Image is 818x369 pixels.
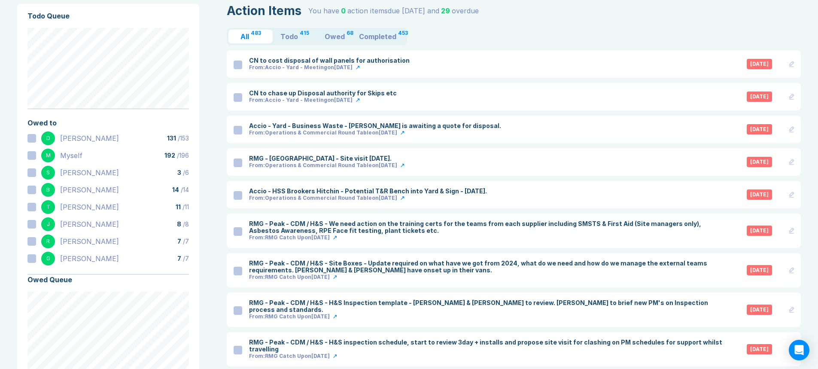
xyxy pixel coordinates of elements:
span: 11 [176,203,181,210]
div: RMG - Peak - CDM / H&S - Site Boxes - Update required on what have we got from 2024, what do we n... [249,260,730,274]
div: Completed [359,33,396,40]
div: Action Items [227,4,301,18]
div: / 8 [177,221,189,228]
div: CN to cost disposal of wall panels for authorisation [249,57,410,64]
div: RMG - Peak - CDM / H&S - H&S inspection schedule, start to review 3day + installs and propose sit... [249,339,730,353]
div: Gemma White [60,253,119,264]
div: Richard Rust [60,236,119,247]
a: From:Operations & Commercial Round Tableon[DATE] [249,129,501,136]
div: Todo [280,33,298,40]
div: 483 [251,30,261,40]
a: From:RMG Catch Upon[DATE] [249,353,730,360]
div: / 6 [177,169,189,176]
a: From:Accio - Yard - Meetingon[DATE] [249,64,410,71]
div: J [41,217,55,231]
span: 192 [164,152,175,159]
div: 415 [300,30,309,40]
div: Accio - HSS Brookers Hitchin - Potential T&R Bench into Yard & Sign - [DATE]. [249,188,487,195]
div: M [41,149,55,162]
div: RMG - [GEOGRAPHIC_DATA] - Site visit [DATE]. [249,155,404,162]
div: / 7 [177,238,189,245]
span: 14 [172,186,179,193]
div: 2025-03-30T00:00:00+00:00 [747,226,772,236]
div: You have action item s due [DATE] and overdue [308,6,479,16]
div: 2025-03-30T00:00:00+00:00 [747,265,772,275]
div: / 11 [176,204,189,210]
span: 7 [177,238,181,245]
div: T [41,200,55,214]
div: CN to chase up Disposal authority for Skips etc [249,90,397,97]
div: Benjamin Newman [60,185,119,195]
div: Jim Cox [60,219,119,229]
a: From:RMG Catch Upon[DATE] [249,234,730,241]
div: 2025-03-30T00:00:00+00:00 [747,91,772,102]
div: 2025-03-30T00:00:00+00:00 [747,189,772,200]
span: 7 [177,255,181,262]
span: 131 [167,134,176,142]
div: Danny Sisson [60,133,119,143]
div: 2025-03-30T00:00:00+00:00 [747,124,772,134]
div: / 14 [172,186,189,193]
div: RMG - Peak - CDM / H&S - H&S Inspection template - [PERSON_NAME] & [PERSON_NAME] to review. [PERS... [249,299,730,313]
div: 2025-03-30T00:00:00+00:00 [747,59,772,69]
div: Myself [60,150,82,161]
div: 2025-03-30T00:00:00+00:00 [747,344,772,354]
a: From:Accio - Yard - Meetingon[DATE] [249,97,397,104]
div: / 196 [164,152,189,159]
div: / 153 [167,135,189,142]
div: R [41,235,55,248]
div: 453 [398,30,408,40]
span: 8 [177,220,181,228]
div: D [41,131,55,145]
span: 29 [441,6,450,15]
div: RMG - Peak - CDM / H&S - We need action on the training certs for the teams from each supplier in... [249,220,730,234]
span: 0 [341,6,346,15]
div: All [240,33,249,40]
div: Owed to [27,118,189,128]
span: 3 [177,169,181,176]
div: Owed [325,33,345,40]
a: From:Operations & Commercial Round Tableon[DATE] [249,162,404,169]
div: Todo Queue [27,11,189,21]
div: / 7 [177,255,189,262]
a: From:Operations & Commercial Round Tableon[DATE] [249,195,487,201]
a: From:RMG Catch Upon[DATE] [249,274,730,281]
div: 68 [347,30,353,40]
a: From:RMG Catch Upon[DATE] [249,313,730,320]
div: Owed Queue [27,274,189,285]
div: S [41,166,55,180]
div: Open Intercom Messenger [789,340,809,360]
div: Trevor White [60,202,119,212]
div: Accio - Yard - Business Waste - [PERSON_NAME] is awaiting a quote for disposal. [249,122,501,129]
div: B [41,183,55,197]
div: 2025-03-30T00:00:00+00:00 [747,157,772,167]
div: G [41,252,55,265]
div: Scott Drewery [60,168,119,178]
div: 2025-03-30T00:00:00+00:00 [747,305,772,315]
